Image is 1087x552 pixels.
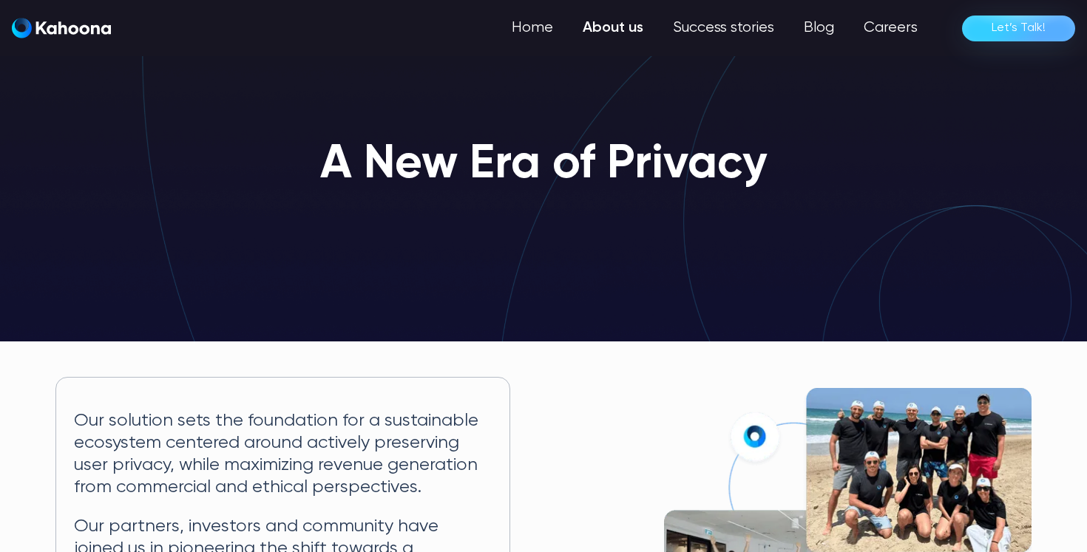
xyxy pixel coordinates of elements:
a: Success stories [658,13,789,43]
a: Careers [849,13,932,43]
a: Let’s Talk! [962,16,1075,41]
div: Let’s Talk! [992,16,1046,40]
a: About us [568,13,658,43]
a: Home [497,13,568,43]
img: Kahoona logo white [12,18,111,38]
h1: A New Era of Privacy [320,139,768,191]
a: home [12,18,111,39]
a: Blog [789,13,849,43]
p: Our solution sets the foundation for a sustainable ecosystem centered around actively preserving ... [74,410,492,498]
